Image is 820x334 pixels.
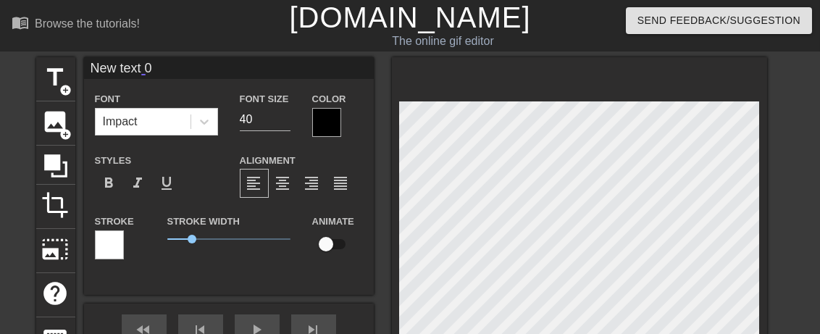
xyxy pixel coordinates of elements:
span: add_circle [60,128,72,141]
span: format_bold [101,175,118,192]
label: Color [312,92,346,107]
label: Stroke [95,214,134,229]
span: format_align_right [304,175,321,192]
span: help [42,280,70,307]
button: Send Feedback/Suggestion [626,7,812,34]
span: menu_book [12,14,29,31]
span: photo_size_select_large [42,235,70,263]
span: format_align_center [275,175,292,192]
span: title [42,64,70,91]
div: Impact [103,113,138,130]
span: format_align_left [246,175,263,192]
a: [DOMAIN_NAME] [289,1,530,33]
label: Font Size [240,92,289,107]
label: Font [95,92,120,107]
label: Animate [312,214,354,229]
label: Alignment [240,154,296,168]
span: format_underline [159,175,176,192]
label: Styles [95,154,132,168]
label: Stroke Width [167,214,240,229]
span: format_italic [130,175,147,192]
a: Browse the tutorials! [12,14,140,36]
span: image [42,108,70,135]
span: format_align_justify [332,175,350,192]
div: The online gif editor [280,33,605,50]
span: crop [42,191,70,219]
div: Browse the tutorials! [35,17,140,30]
span: add_circle [60,84,72,96]
span: Send Feedback/Suggestion [637,12,800,30]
